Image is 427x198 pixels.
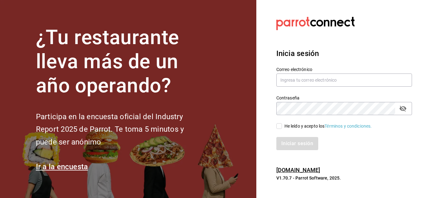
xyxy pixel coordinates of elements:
a: Ir a la encuesta [36,162,88,171]
button: passwordField [398,103,408,114]
a: Términos y condiciones. [324,124,372,129]
p: V1.70.7 - Parrot Software, 2025. [276,175,412,181]
label: Correo electrónico [276,67,412,72]
div: He leído y acepto los [284,123,372,129]
input: Ingresa tu correo electrónico [276,74,412,87]
h2: Participa en la encuesta oficial del Industry Report 2025 de Parrot. Te toma 5 minutos y puede se... [36,110,205,149]
h3: Inicia sesión [276,48,412,59]
label: Contraseña [276,96,412,100]
h1: ¿Tu restaurante lleva más de un año operando? [36,26,205,98]
a: [DOMAIN_NAME] [276,167,320,173]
